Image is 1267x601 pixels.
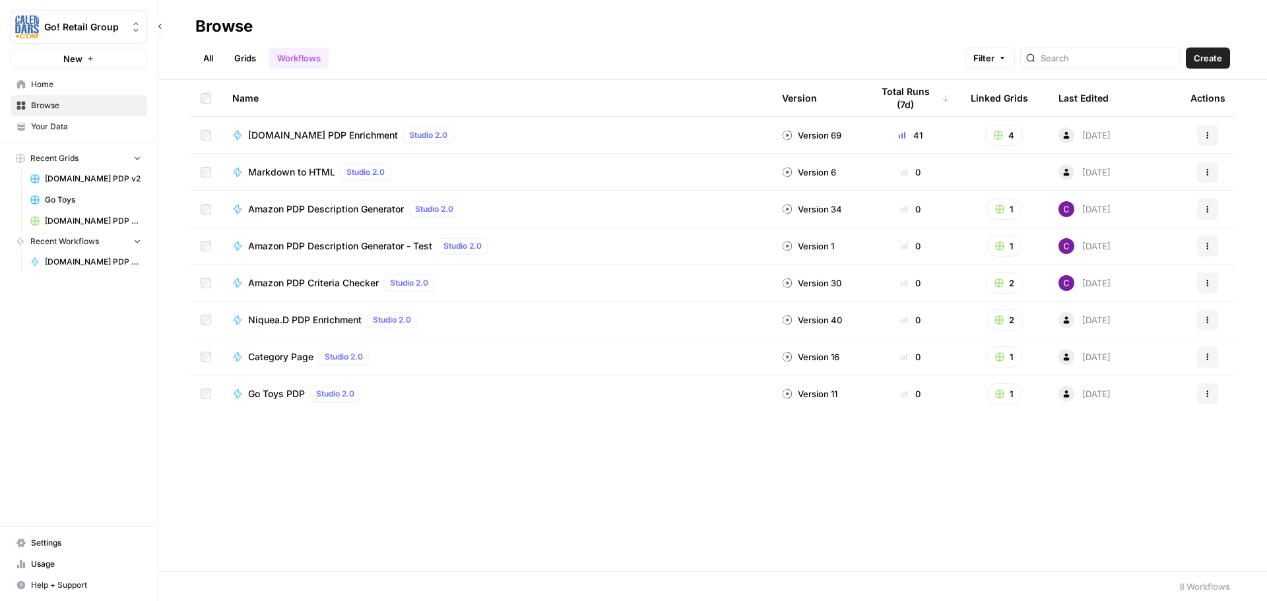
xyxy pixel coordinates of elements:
[373,314,411,326] span: Studio 2.0
[1058,238,1111,254] div: [DATE]
[11,49,147,69] button: New
[45,256,141,268] span: [DOMAIN_NAME] PDP Enrichment
[1058,349,1111,365] div: [DATE]
[1058,80,1109,116] div: Last Edited
[872,129,950,142] div: 41
[11,148,147,168] button: Recent Grids
[63,52,82,65] span: New
[872,350,950,364] div: 0
[11,575,147,596] button: Help + Support
[11,11,147,44] button: Workspace: Go! Retail Group
[248,129,398,142] span: [DOMAIN_NAME] PDP Enrichment
[269,47,329,69] a: Workflows
[782,239,834,253] div: Version 1
[31,558,141,570] span: Usage
[31,579,141,591] span: Help + Support
[1186,47,1230,69] button: Create
[1194,51,1222,65] span: Create
[232,201,761,217] a: Amazon PDP Description GeneratorStudio 2.0
[11,554,147,575] a: Usage
[30,152,79,164] span: Recent Grids
[11,116,147,137] a: Your Data
[872,387,950,400] div: 0
[985,125,1023,146] button: 4
[987,236,1022,257] button: 1
[390,277,428,289] span: Studio 2.0
[232,349,761,365] a: Category PageStudio 2.0
[872,166,950,179] div: 0
[11,74,147,95] a: Home
[30,236,99,247] span: Recent Workflows
[986,272,1023,294] button: 2
[11,232,147,251] button: Recent Workflows
[45,173,141,185] span: [DOMAIN_NAME] PDP v2
[1190,80,1225,116] div: Actions
[45,194,141,206] span: Go Toys
[965,47,1015,69] button: Filter
[226,47,264,69] a: Grids
[316,388,354,400] span: Studio 2.0
[31,100,141,111] span: Browse
[1058,201,1074,217] img: pztarfhstn1c64xktqzc4g5rzd74
[232,386,761,402] a: Go Toys PDPStudio 2.0
[415,203,453,215] span: Studio 2.0
[1058,275,1111,291] div: [DATE]
[346,166,385,178] span: Studio 2.0
[782,350,839,364] div: Version 16
[782,313,842,327] div: Version 40
[248,239,432,253] span: Amazon PDP Description Generator - Test
[232,80,761,116] div: Name
[45,215,141,227] span: [DOMAIN_NAME] PDP Enrichment Grid
[31,79,141,90] span: Home
[232,164,761,180] a: Markdown to HTMLStudio 2.0
[1179,580,1230,593] div: 8 Workflows
[782,129,841,142] div: Version 69
[1058,201,1111,217] div: [DATE]
[11,532,147,554] a: Settings
[1058,164,1111,180] div: [DATE]
[872,313,950,327] div: 0
[248,350,313,364] span: Category Page
[986,309,1023,331] button: 2
[248,313,362,327] span: Niquea.D PDP Enrichment
[232,312,761,328] a: Niquea.D PDP EnrichmentStudio 2.0
[1058,386,1111,402] div: [DATE]
[15,15,39,39] img: Go! Retail Group Logo
[248,203,404,216] span: Amazon PDP Description Generator
[1058,312,1111,328] div: [DATE]
[872,203,950,216] div: 0
[872,80,950,116] div: Total Runs (7d)
[248,387,305,400] span: Go Toys PDP
[1058,238,1074,254] img: pztarfhstn1c64xktqzc4g5rzd74
[987,346,1022,367] button: 1
[24,210,147,232] a: [DOMAIN_NAME] PDP Enrichment Grid
[872,239,950,253] div: 0
[987,383,1022,404] button: 1
[232,238,761,254] a: Amazon PDP Description Generator - TestStudio 2.0
[1058,127,1111,143] div: [DATE]
[24,251,147,272] a: [DOMAIN_NAME] PDP Enrichment
[971,80,1028,116] div: Linked Grids
[782,276,841,290] div: Version 30
[248,166,335,179] span: Markdown to HTML
[325,351,363,363] span: Studio 2.0
[44,20,124,34] span: Go! Retail Group
[782,203,842,216] div: Version 34
[782,387,837,400] div: Version 11
[973,51,994,65] span: Filter
[782,166,836,179] div: Version 6
[24,168,147,189] a: [DOMAIN_NAME] PDP v2
[1041,51,1175,65] input: Search
[987,199,1022,220] button: 1
[872,276,950,290] div: 0
[11,95,147,116] a: Browse
[443,240,482,252] span: Studio 2.0
[409,129,447,141] span: Studio 2.0
[232,127,761,143] a: [DOMAIN_NAME] PDP EnrichmentStudio 2.0
[248,276,379,290] span: Amazon PDP Criteria Checker
[31,121,141,133] span: Your Data
[232,275,761,291] a: Amazon PDP Criteria CheckerStudio 2.0
[31,537,141,549] span: Settings
[24,189,147,210] a: Go Toys
[1058,275,1074,291] img: pztarfhstn1c64xktqzc4g5rzd74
